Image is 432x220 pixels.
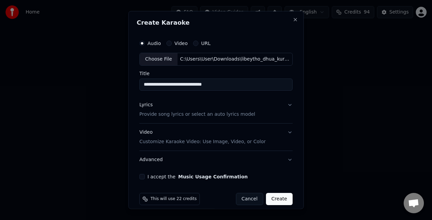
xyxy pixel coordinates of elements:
[178,174,248,179] button: I accept the
[139,111,255,117] p: Provide song lyrics or select an auto lyrics model
[139,129,266,145] div: Video
[139,123,293,150] button: VideoCustomize Karaoke Video: Use Image, Video, or Color
[174,41,188,46] label: Video
[201,41,211,46] label: URL
[266,193,293,205] button: Create
[139,101,153,108] div: Lyrics
[139,138,266,145] p: Customize Karaoke Video: Use Image, Video, or Color
[147,174,248,179] label: I accept the
[151,196,197,201] span: This will use 22 credits
[139,96,293,123] button: LyricsProvide song lyrics or select an auto lyrics model
[147,41,161,46] label: Audio
[139,151,293,168] button: Advanced
[139,71,293,75] label: Title
[236,193,263,205] button: Cancel
[140,53,178,65] div: Choose File
[137,20,295,26] h2: Create Karaoke
[178,56,292,63] div: C:\Users\User\Downloads\libeytho_dhua_kuri_asheega (Cover).mp3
